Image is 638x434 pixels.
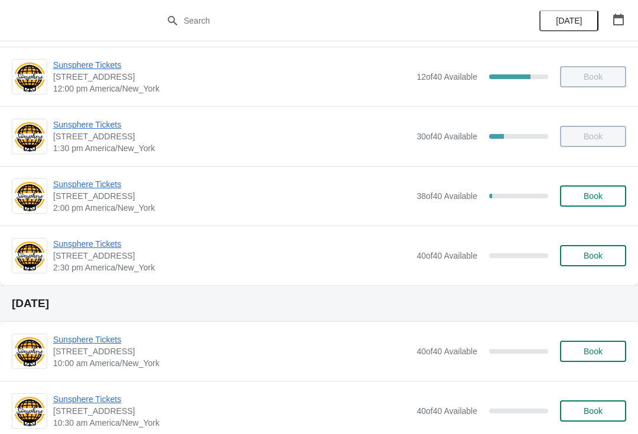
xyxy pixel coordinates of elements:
span: Book [584,406,603,416]
span: 38 of 40 Available [416,191,477,201]
button: [DATE] [539,10,598,31]
span: 40 of 40 Available [416,251,477,260]
button: Book [560,185,626,207]
span: 40 of 40 Available [416,347,477,356]
button: Book [560,341,626,362]
span: Book [584,251,603,260]
span: [STREET_ADDRESS] [53,405,411,417]
span: Sunsphere Tickets [53,238,411,250]
span: 12:00 pm America/New_York [53,83,411,94]
img: Sunsphere Tickets | 810 Clinch Avenue, Knoxville, TN, USA | 1:30 pm America/New_York [12,120,47,153]
h2: [DATE] [12,298,626,309]
span: 12 of 40 Available [416,72,477,81]
span: 40 of 40 Available [416,406,477,416]
span: Sunsphere Tickets [53,59,411,71]
img: Sunsphere Tickets | 810 Clinch Avenue, Knoxville, TN, USA | 10:30 am America/New_York [12,395,47,428]
span: 2:30 pm America/New_York [53,262,411,273]
span: [STREET_ADDRESS] [53,345,411,357]
span: 10:30 am America/New_York [53,417,411,429]
img: Sunsphere Tickets | 810 Clinch Avenue, Knoxville, TN, USA | 2:30 pm America/New_York [12,240,47,272]
span: Book [584,191,603,201]
img: Sunsphere Tickets | 810 Clinch Avenue, Knoxville, TN, USA | 12:00 pm America/New_York [12,61,47,93]
span: Sunsphere Tickets [53,393,411,405]
input: Search [183,10,479,31]
button: Book [560,400,626,422]
span: Book [584,347,603,356]
span: Sunsphere Tickets [53,119,411,130]
img: Sunsphere Tickets | 810 Clinch Avenue, Knoxville, TN, USA | 2:00 pm America/New_York [12,180,47,213]
span: [STREET_ADDRESS] [53,130,411,142]
span: [DATE] [556,16,582,25]
span: 10:00 am America/New_York [53,357,411,369]
span: Sunsphere Tickets [53,334,411,345]
button: Book [560,245,626,266]
span: [STREET_ADDRESS] [53,71,411,83]
span: 30 of 40 Available [416,132,477,141]
span: Sunsphere Tickets [53,178,411,190]
span: [STREET_ADDRESS] [53,190,411,202]
span: [STREET_ADDRESS] [53,250,411,262]
img: Sunsphere Tickets | 810 Clinch Avenue, Knoxville, TN, USA | 10:00 am America/New_York [12,335,47,368]
span: 1:30 pm America/New_York [53,142,411,154]
span: 2:00 pm America/New_York [53,202,411,214]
